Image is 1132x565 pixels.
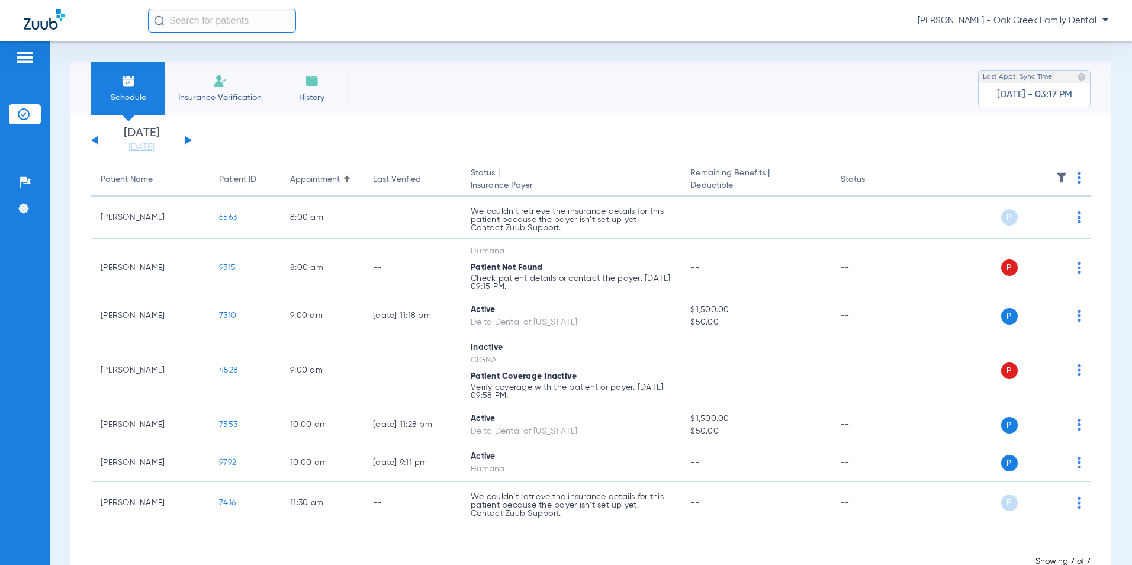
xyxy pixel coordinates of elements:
td: -- [831,239,911,297]
div: Patient Name [101,174,200,186]
td: [DATE] 11:18 PM [364,297,461,335]
td: -- [831,335,911,406]
div: Humana [471,463,671,476]
img: group-dot-blue.svg [1078,457,1081,468]
span: -- [690,499,699,507]
li: [DATE] [106,127,177,153]
span: P [1001,455,1018,471]
th: Status | [461,163,681,197]
span: P [1001,495,1018,511]
span: 9315 [219,264,236,272]
td: [PERSON_NAME] [91,335,210,406]
div: Last Verified [373,174,421,186]
div: Humana [471,245,671,258]
p: We couldn’t retrieve the insurance details for this patient because the payer isn’t set up yet. C... [471,207,671,232]
td: -- [831,444,911,482]
td: 8:00 AM [281,239,364,297]
img: group-dot-blue.svg [1078,172,1081,184]
span: P [1001,259,1018,276]
div: Delta Dental of [US_STATE] [471,316,671,329]
td: [PERSON_NAME] [91,297,210,335]
span: 7416 [219,499,236,507]
span: Deductible [690,179,821,192]
td: 8:00 AM [281,197,364,239]
iframe: Chat Widget [1073,508,1132,565]
a: [DATE] [106,142,177,153]
img: group-dot-blue.svg [1078,497,1081,509]
td: 9:00 AM [281,297,364,335]
span: 7553 [219,420,237,429]
span: P [1001,362,1018,379]
div: Appointment [290,174,340,186]
div: Patient ID [219,174,271,186]
th: Status [831,163,911,197]
img: last sync help info [1078,73,1086,81]
span: Insurance Payer [471,179,671,192]
td: [PERSON_NAME] [91,239,210,297]
div: Appointment [290,174,354,186]
div: Patient ID [219,174,256,186]
span: [DATE] - 03:17 PM [997,89,1072,101]
td: 9:00 AM [281,335,364,406]
span: P [1001,308,1018,325]
span: -- [690,366,699,374]
span: Last Appt. Sync Time: [983,71,1054,83]
td: 11:30 AM [281,482,364,524]
td: [DATE] 9:11 PM [364,444,461,482]
span: History [284,92,340,104]
p: Check patient details or contact the payer. [DATE] 09:15 PM. [471,274,671,291]
span: $50.00 [690,316,821,329]
div: Active [471,413,671,425]
span: 6563 [219,213,237,221]
span: Patient Not Found [471,264,542,272]
span: Schedule [100,92,156,104]
img: Search Icon [154,15,165,26]
span: 9792 [219,458,236,467]
span: P [1001,209,1018,226]
span: 4528 [219,366,238,374]
img: hamburger-icon [15,50,34,65]
img: group-dot-blue.svg [1078,262,1081,274]
div: Active [471,451,671,463]
div: Delta Dental of [US_STATE] [471,425,671,438]
img: Manual Insurance Verification [213,74,227,88]
span: Insurance Verification [174,92,266,104]
span: $1,500.00 [690,413,821,425]
td: -- [831,406,911,444]
td: [PERSON_NAME] [91,197,210,239]
td: -- [364,239,461,297]
td: [PERSON_NAME] [91,482,210,524]
img: group-dot-blue.svg [1078,419,1081,431]
td: 10:00 AM [281,444,364,482]
span: Patient Coverage Inactive [471,373,577,381]
img: History [305,74,319,88]
td: [PERSON_NAME] [91,444,210,482]
span: $1,500.00 [690,304,821,316]
div: CIGNA [471,354,671,367]
p: We couldn’t retrieve the insurance details for this patient because the payer isn’t set up yet. C... [471,493,671,518]
td: 10:00 AM [281,406,364,444]
img: group-dot-blue.svg [1078,310,1081,322]
img: filter.svg [1056,172,1067,184]
td: -- [364,482,461,524]
td: -- [364,335,461,406]
div: Patient Name [101,174,153,186]
img: Schedule [121,74,136,88]
p: Verify coverage with the patient or payer. [DATE] 09:58 PM. [471,383,671,400]
img: group-dot-blue.svg [1078,211,1081,223]
span: $50.00 [690,425,821,438]
input: Search for patients [148,9,296,33]
td: -- [364,197,461,239]
div: Inactive [471,342,671,354]
span: -- [690,264,699,272]
td: -- [831,482,911,524]
span: [PERSON_NAME] - Oak Creek Family Dental [918,15,1108,27]
th: Remaining Benefits | [681,163,831,197]
span: -- [690,458,699,467]
td: [PERSON_NAME] [91,406,210,444]
img: group-dot-blue.svg [1078,364,1081,376]
img: Zuub Logo [24,9,65,30]
td: [DATE] 11:28 PM [364,406,461,444]
span: P [1001,417,1018,434]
